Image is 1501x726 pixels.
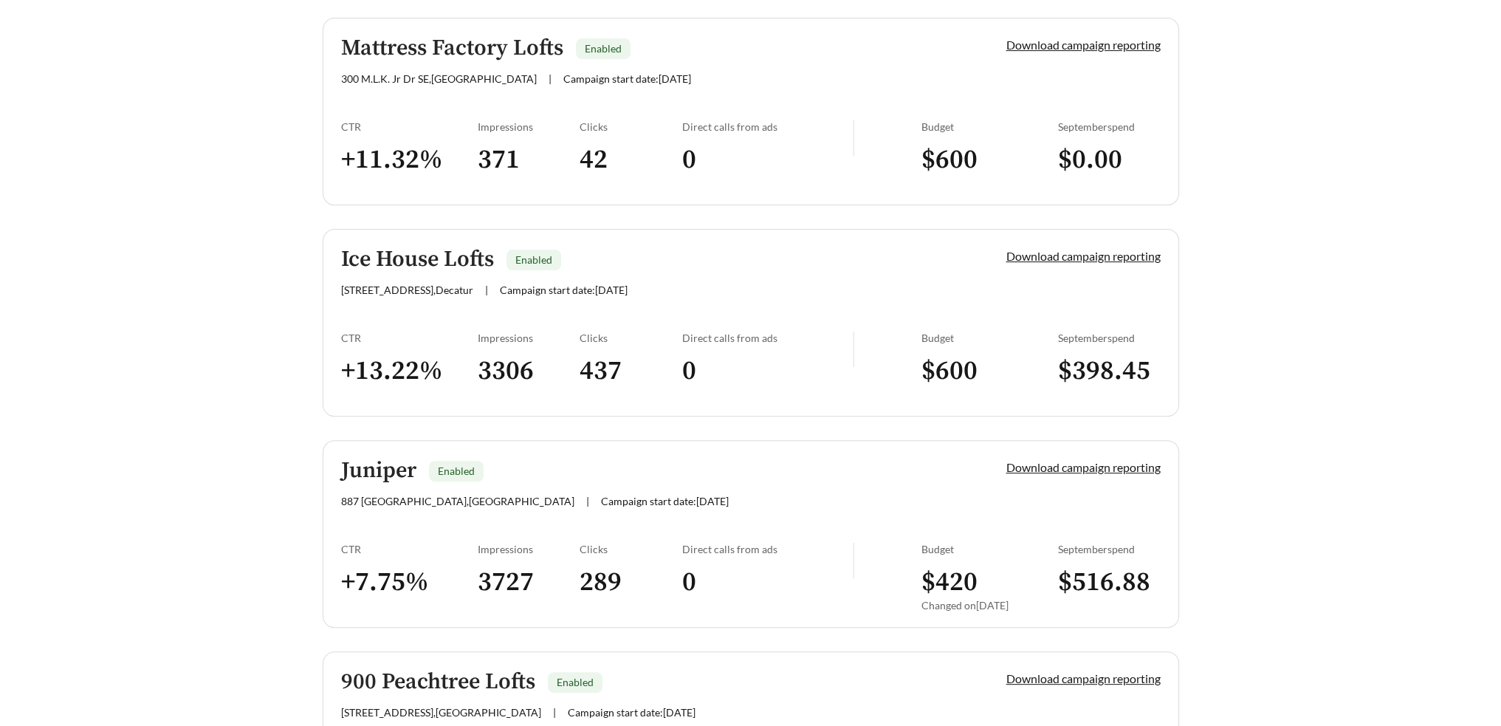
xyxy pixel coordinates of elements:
div: Direct calls from ads [682,332,853,344]
span: [STREET_ADDRESS] , [GEOGRAPHIC_DATA] [341,706,541,719]
div: CTR [341,332,478,344]
h3: 3727 [478,566,580,599]
div: Clicks [580,120,682,133]
a: Download campaign reporting [1006,460,1161,474]
h3: 0 [682,143,853,177]
div: Direct calls from ads [682,543,853,555]
div: Direct calls from ads [682,120,853,133]
h3: 437 [580,355,682,388]
div: Budget [921,543,1058,555]
h3: 289 [580,566,682,599]
div: Impressions [478,120,580,133]
span: Enabled [585,42,622,55]
h3: 3306 [478,355,580,388]
a: Ice House LoftsEnabled[STREET_ADDRESS],Decatur|Campaign start date:[DATE]Download campaign report... [323,229,1179,417]
img: line [853,120,854,156]
div: Budget [921,120,1058,133]
div: Impressions [478,332,580,344]
span: | [586,495,589,507]
h3: + 7.75 % [341,566,478,599]
div: Budget [921,332,1058,344]
h3: $ 516.88 [1058,566,1161,599]
a: Download campaign reporting [1006,38,1161,52]
span: Campaign start date: [DATE] [601,495,729,507]
h5: Ice House Lofts [341,247,494,272]
h3: + 11.32 % [341,143,478,177]
h3: $ 0.00 [1058,143,1161,177]
div: Clicks [580,332,682,344]
h3: $ 420 [921,566,1058,599]
span: Enabled [438,465,475,477]
h3: 0 [682,355,853,388]
div: September spend [1058,120,1161,133]
span: Campaign start date: [DATE] [500,284,628,296]
div: CTR [341,120,478,133]
span: | [549,72,552,85]
h5: Juniper [341,459,416,483]
img: line [853,332,854,367]
span: | [553,706,556,719]
h3: $ 600 [921,355,1058,388]
h3: $ 600 [921,143,1058,177]
div: Impressions [478,543,580,555]
span: 300 M.L.K. Jr Dr SE , [GEOGRAPHIC_DATA] [341,72,537,85]
h3: $ 398.45 [1058,355,1161,388]
h3: 42 [580,143,682,177]
span: Campaign start date: [DATE] [563,72,691,85]
img: line [853,543,854,578]
div: Clicks [580,543,682,555]
h3: 0 [682,566,853,599]
span: 887 [GEOGRAPHIC_DATA] , [GEOGRAPHIC_DATA] [341,495,574,507]
div: September spend [1058,543,1161,555]
span: Enabled [557,676,594,688]
span: [STREET_ADDRESS] , Decatur [341,284,473,296]
div: CTR [341,543,478,555]
div: September spend [1058,332,1161,344]
h5: 900 Peachtree Lofts [341,670,535,694]
h3: + 13.22 % [341,355,478,388]
div: Changed on [DATE] [921,599,1058,612]
h5: Mattress Factory Lofts [341,36,563,61]
a: Download campaign reporting [1006,249,1161,263]
span: Campaign start date: [DATE] [568,706,695,719]
a: JuniperEnabled887 [GEOGRAPHIC_DATA],[GEOGRAPHIC_DATA]|Campaign start date:[DATE]Download campaign... [323,440,1179,628]
a: Download campaign reporting [1006,671,1161,685]
span: Enabled [515,253,552,266]
span: | [485,284,488,296]
a: Mattress Factory LoftsEnabled300 M.L.K. Jr Dr SE,[GEOGRAPHIC_DATA]|Campaign start date:[DATE]Down... [323,18,1179,205]
h3: 371 [478,143,580,177]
